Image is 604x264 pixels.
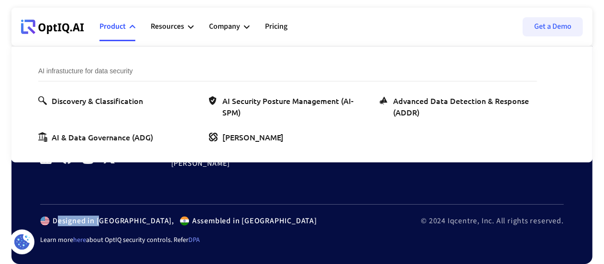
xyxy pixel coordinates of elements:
[38,95,147,106] a: Discovery & Classification
[222,95,362,118] div: AI Security Posture Management (AI-SPM)
[21,12,84,41] a: Webflow Homepage
[21,34,22,34] div: Webflow Homepage
[151,12,194,41] div: Resources
[38,131,157,143] a: AI & Data Governance (ADG)
[99,12,135,41] div: Product
[99,20,126,33] div: Product
[52,95,143,106] div: Discovery & Classification
[209,131,287,143] a: [PERSON_NAME]
[52,131,153,143] div: AI & Data Governance (ADG)
[380,95,537,118] a: Advanced Data Detection & Response (ADDR)
[421,216,564,226] div: © 2024 Iqcentre, Inc. All rights reserved.
[209,95,366,118] a: AI Security Posture Management (AI-SPM)
[151,20,184,33] div: Resources
[189,216,317,226] div: Assembled in [GEOGRAPHIC_DATA]
[50,216,174,226] div: Designed in [GEOGRAPHIC_DATA],
[523,17,583,36] a: Get a Demo
[188,235,200,245] a: DPA
[38,66,537,81] div: AI infrastucture for data security
[40,235,564,245] div: Learn more about OptIQ security controls. Refer
[171,159,376,168] a: [PERSON_NAME]
[222,131,284,143] div: [PERSON_NAME]
[265,12,287,41] a: Pricing
[393,95,533,118] div: Advanced Data Detection & Response (ADDR)
[209,12,250,41] div: Company
[209,20,240,33] div: Company
[11,46,593,162] nav: Product
[73,235,86,245] a: here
